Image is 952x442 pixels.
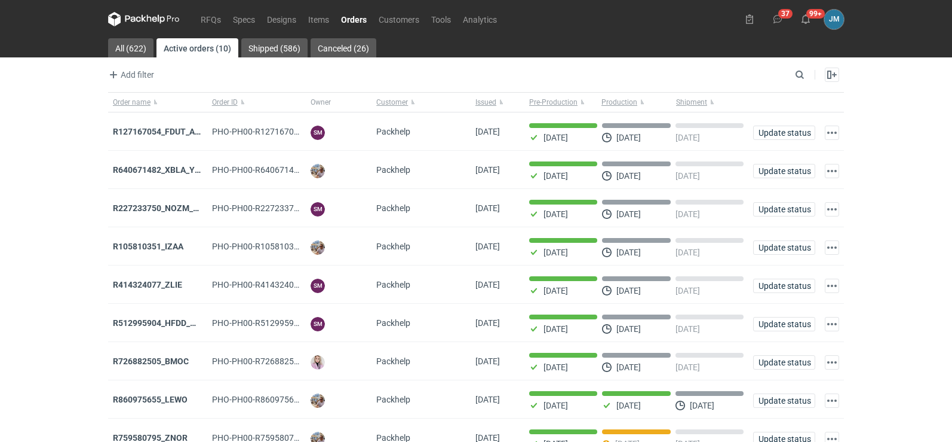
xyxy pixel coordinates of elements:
button: Update status [753,126,815,140]
a: All (622) [108,38,153,57]
a: Customers [373,12,425,26]
button: Actions [825,164,839,178]
span: Packhelp [376,203,410,213]
span: Customer [376,97,408,107]
p: [DATE] [616,209,641,219]
p: [DATE] [543,171,568,181]
span: 04/09/2025 [475,203,500,213]
img: Klaudia Wiśniewska [311,355,325,370]
span: Issued [475,97,496,107]
span: Packhelp [376,318,410,328]
figcaption: JM [824,10,844,29]
button: Update status [753,355,815,370]
p: [DATE] [675,133,700,142]
p: [DATE] [616,324,641,334]
p: [DATE] [675,286,700,295]
p: [DATE] [543,324,568,334]
button: Pre-Production [524,93,599,112]
a: R726882505_BMOC [113,356,189,366]
a: RFQs [195,12,227,26]
p: [DATE] [675,171,700,181]
a: Shipped (586) [241,38,308,57]
button: Customer [371,93,471,112]
p: [DATE] [616,171,641,181]
input: Search [793,68,831,82]
figcaption: SM [311,126,325,140]
span: 25/08/2025 [475,356,500,366]
a: R860975655_LEWO [113,395,188,404]
span: Update status [758,320,810,328]
span: Packhelp [376,280,410,289]
a: Canceled (26) [311,38,376,57]
img: Michał Palasek [311,240,325,255]
span: Update status [758,397,810,405]
button: Update status [753,240,815,255]
img: Michał Palasek [311,394,325,408]
p: [DATE] [543,133,568,142]
span: Update status [758,282,810,290]
span: 25/08/2025 [475,318,500,328]
button: Actions [825,126,839,140]
a: R414324077_ZLIE [113,280,182,289]
span: Order name [113,97,151,107]
span: Packhelp [376,242,410,251]
figcaption: SM [311,279,325,293]
img: Michał Palasek [311,164,325,178]
span: Update status [758,129,810,137]
span: PHO-PH00-R860975655_LEWO [212,395,330,404]
strong: R227233750_NOZM_V1 [113,203,203,213]
span: 26/08/2025 [475,280,500,289]
span: PHO-PH00-R640671482_XBLA_YSXL_LGDV_BUVN_WVLV [212,165,428,175]
span: Update status [758,243,810,252]
span: Order ID [212,97,238,107]
p: [DATE] [675,324,700,334]
span: 08/09/2025 [475,165,500,175]
span: Pre-Production [529,97,578,107]
p: [DATE] [616,362,641,372]
button: Add filter [106,68,155,82]
figcaption: SM [311,202,325,217]
span: 02/09/2025 [475,242,500,251]
div: Joanna Myślak [824,10,844,29]
button: Actions [825,240,839,255]
a: Tools [425,12,457,26]
span: Update status [758,167,810,175]
figcaption: SM [311,317,325,331]
span: PHO-PH00-R414324077_ZLIE [212,280,324,289]
span: PHO-PH00-R127167054_FDUT_ACTL [212,127,351,136]
a: R127167054_FDUT_ACTL [113,127,210,136]
button: Update status [753,164,815,178]
p: [DATE] [543,362,568,372]
strong: R512995904_HFDD_MOOR [113,318,214,328]
button: Update status [753,279,815,293]
span: PHO-PH00-R726882505_BMOC [212,356,331,366]
a: Designs [261,12,302,26]
span: 22/08/2025 [475,395,500,404]
p: [DATE] [690,401,714,410]
span: PHO-PH00-R105810351_IZAA [212,242,325,251]
a: Active orders (10) [156,38,238,57]
span: Packhelp [376,395,410,404]
p: [DATE] [616,286,641,295]
button: Actions [825,394,839,408]
a: R640671482_XBLA_YSXL_LGDV_BUVN_WVLV [113,165,287,175]
p: [DATE] [675,362,700,372]
button: Actions [825,355,839,370]
p: [DATE] [543,286,568,295]
button: Update status [753,317,815,331]
p: [DATE] [616,133,641,142]
a: R105810351_IZAA [113,242,183,251]
a: Orders [335,12,373,26]
button: Shipment [674,93,748,112]
a: Analytics [457,12,503,26]
a: Items [302,12,335,26]
button: 99+ [796,10,815,29]
button: Production [599,93,674,112]
span: Packhelp [376,356,410,366]
svg: Packhelp Pro [108,12,180,26]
